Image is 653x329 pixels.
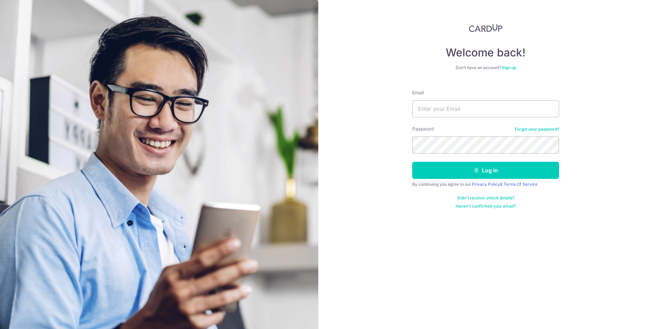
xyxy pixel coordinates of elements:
[412,89,424,96] label: Email
[412,126,434,132] label: Password
[412,46,559,60] h4: Welcome back!
[502,65,516,70] a: Sign up
[457,195,514,201] a: Didn't receive unlock details?
[469,24,502,32] img: CardUp Logo
[472,182,500,187] a: Privacy Policy
[412,100,559,117] input: Enter your Email
[503,182,538,187] a: Terms Of Service
[456,203,516,209] a: Haven't confirmed your email?
[515,127,559,132] a: Forgot your password?
[412,182,559,187] div: By continuing you agree to our &
[412,65,559,70] div: Don’t have an account?
[412,162,559,179] button: Log in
